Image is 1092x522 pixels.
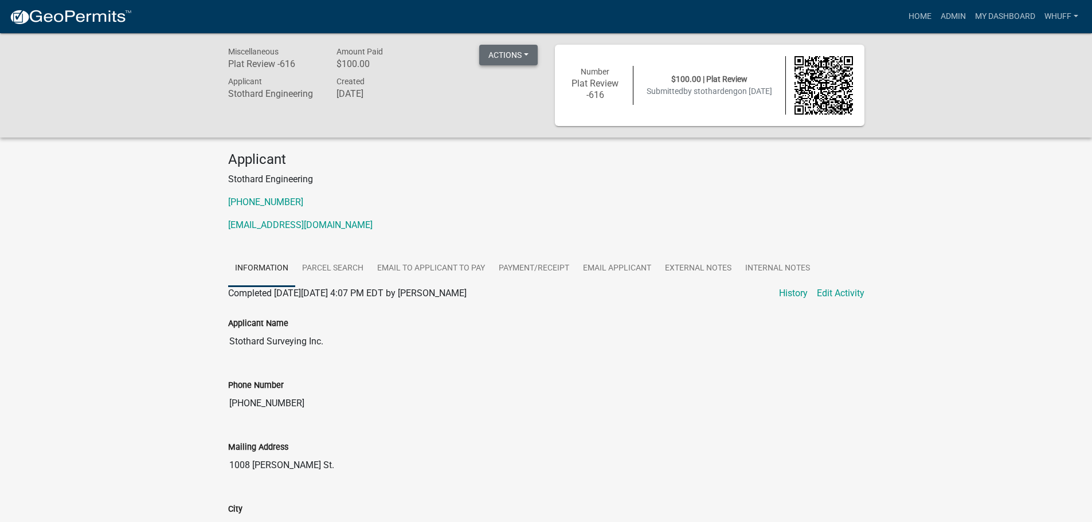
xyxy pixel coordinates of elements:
[370,250,492,287] a: Email to applicant to pay
[228,172,864,186] p: Stothard Engineering
[336,88,428,99] h6: [DATE]
[658,250,738,287] a: External Notes
[228,250,295,287] a: Information
[336,47,383,56] span: Amount Paid
[228,58,320,69] h6: Plat Review -616
[904,6,936,28] a: Home
[228,197,303,207] a: [PHONE_NUMBER]
[228,288,467,299] span: Completed [DATE][DATE] 4:07 PM EDT by [PERSON_NAME]
[936,6,970,28] a: Admin
[228,382,284,390] label: Phone Number
[228,77,262,86] span: Applicant
[779,286,808,300] a: History
[228,505,242,513] label: City
[336,58,428,69] h6: $100.00
[295,250,370,287] a: Parcel search
[817,286,864,300] a: Edit Activity
[647,87,772,96] span: Submitted on [DATE]
[228,88,320,99] h6: Stothard Engineering
[479,45,538,65] button: Actions
[794,56,853,115] img: QR code
[671,74,747,84] span: $100.00 | Plat Review
[566,78,625,100] h6: Plat Review -616
[738,250,817,287] a: Internal Notes
[492,250,576,287] a: Payment/Receipt
[228,151,864,168] h4: Applicant
[1040,6,1083,28] a: whuff
[228,443,288,452] label: Mailing Address
[228,47,279,56] span: Miscellaneous
[581,67,609,76] span: Number
[970,6,1040,28] a: My Dashboard
[683,87,738,96] span: by stothardeng
[228,219,373,230] a: [EMAIL_ADDRESS][DOMAIN_NAME]
[228,320,288,328] label: Applicant Name
[576,250,658,287] a: Email Applicant
[336,77,365,86] span: Created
